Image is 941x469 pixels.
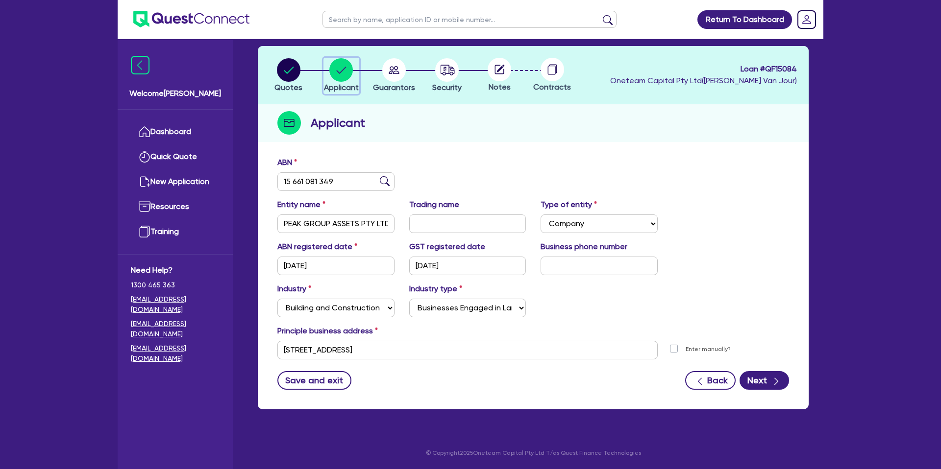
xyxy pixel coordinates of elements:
img: abn-lookup icon [380,176,390,186]
img: quest-connect-logo-blue [133,11,249,27]
span: Contracts [533,82,571,92]
button: Next [740,371,789,390]
a: Dropdown toggle [794,7,819,32]
span: Quotes [274,83,302,92]
a: [EMAIL_ADDRESS][DOMAIN_NAME] [131,343,220,364]
span: Guarantors [373,83,415,92]
a: Dashboard [131,119,220,144]
span: Applicant [324,83,359,92]
span: Security [432,83,462,92]
a: Resources [131,194,220,219]
label: GST registered date [409,241,485,253]
button: Back [685,371,736,390]
a: New Application [131,169,220,194]
h2: Applicant [311,114,365,132]
label: Trading name [409,199,459,211]
span: 1300 465 363 [131,280,220,290]
button: Security [432,58,462,94]
a: Return To Dashboard [697,10,792,29]
input: Search by name, application ID or mobile number... [322,11,617,28]
label: Type of entity [541,199,597,211]
button: Quotes [274,58,303,94]
label: Enter manually? [686,345,731,354]
img: new-application [139,176,150,188]
label: Principle business address [277,325,378,337]
a: [EMAIL_ADDRESS][DOMAIN_NAME] [131,319,220,339]
p: © Copyright 2025 Oneteam Capital Pty Ltd T/as Quest Finance Technologies [251,448,816,457]
img: resources [139,201,150,212]
img: quick-quote [139,151,150,163]
img: step-icon [277,111,301,135]
label: Entity name [277,199,325,211]
button: Applicant [323,58,359,94]
a: [EMAIL_ADDRESS][DOMAIN_NAME] [131,294,220,315]
span: Need Help? [131,264,220,276]
img: training [139,226,150,237]
button: Guarantors [372,58,416,94]
button: Save and exit [277,371,351,390]
span: Welcome [PERSON_NAME] [129,88,221,99]
input: DD / MM / YYYY [277,257,395,275]
label: Industry type [409,283,462,295]
label: ABN [277,157,297,168]
label: Business phone number [541,241,627,253]
span: Oneteam Capital Pty Ltd ( [PERSON_NAME] Van Jour ) [610,76,797,85]
span: Loan # QF15084 [610,63,797,75]
input: DD / MM / YYYY [409,257,526,275]
span: Notes [489,82,511,92]
label: Industry [277,283,311,295]
a: Quick Quote [131,144,220,169]
a: Training [131,219,220,244]
img: icon-menu-close [131,56,149,74]
label: ABN registered date [277,241,357,253]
